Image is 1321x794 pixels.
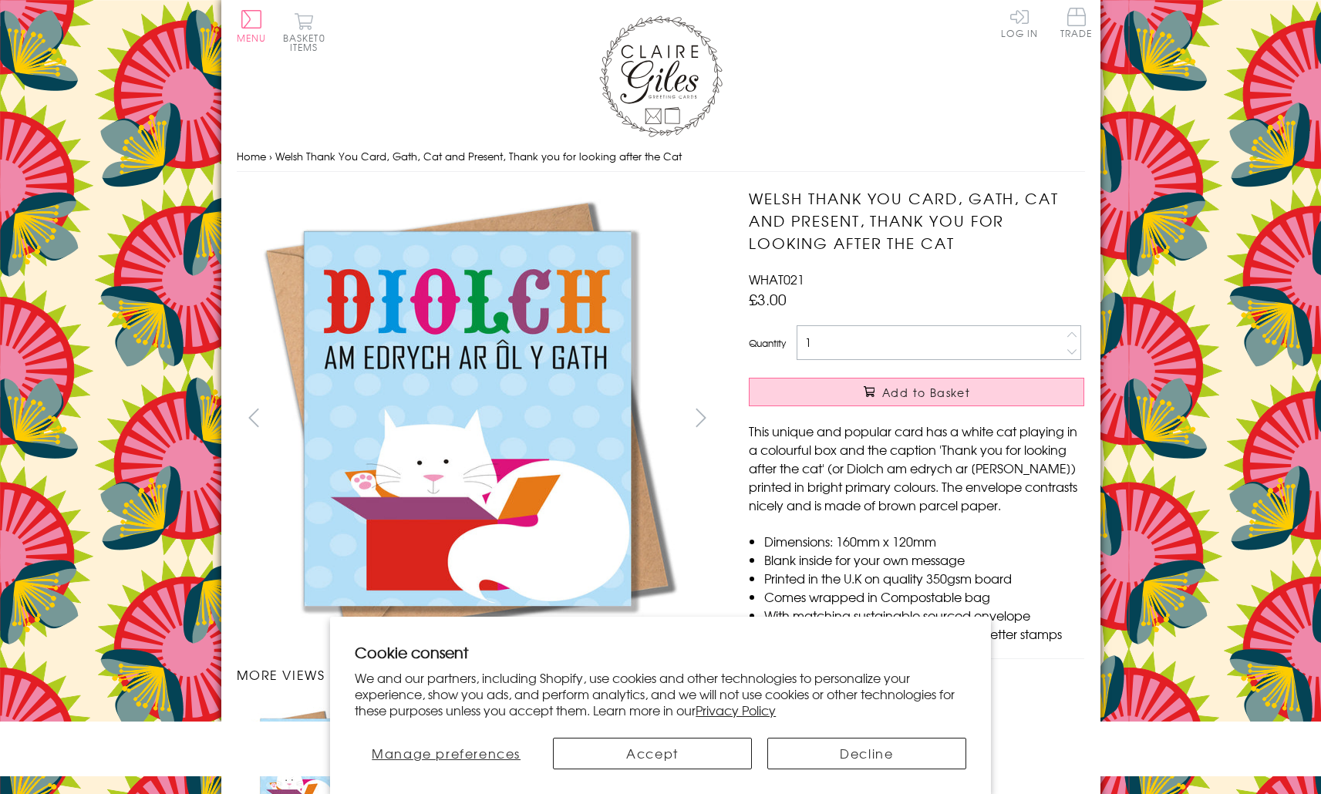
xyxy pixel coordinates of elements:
span: › [269,149,272,163]
button: Basket0 items [283,12,325,52]
a: Home [237,149,266,163]
a: Privacy Policy [696,701,776,719]
p: This unique and popular card has a white cat playing in a colourful box and the caption 'Thank yo... [749,422,1084,514]
img: Welsh Thank You Card, Gath, Cat and Present, Thank you for looking after the Cat [237,187,699,650]
span: £3.00 [749,288,787,310]
h2: Cookie consent [355,641,966,663]
button: Accept [553,738,752,769]
a: Trade [1060,8,1093,41]
button: Manage preferences [355,738,537,769]
button: Decline [767,738,966,769]
li: With matching sustainable sourced envelope [764,606,1084,624]
img: Claire Giles Greetings Cards [599,15,723,137]
p: We and our partners, including Shopify, use cookies and other technologies to personalize your ex... [355,670,966,718]
span: Manage preferences [372,744,521,762]
nav: breadcrumbs [237,141,1085,173]
li: Blank inside for your own message [764,550,1084,569]
a: Log In [1001,8,1038,38]
button: Add to Basket [749,378,1084,406]
span: WHAT021 [749,270,804,288]
li: Comes wrapped in Compostable bag [764,587,1084,606]
span: 0 items [290,31,325,54]
label: Quantity [749,336,786,350]
button: prev [237,400,271,435]
li: Printed in the U.K on quality 350gsm board [764,569,1084,587]
li: Dimensions: 160mm x 120mm [764,532,1084,550]
button: Menu [237,10,267,42]
h3: More views [237,665,719,684]
h1: Welsh Thank You Card, Gath, Cat and Present, Thank you for looking after the Cat [749,187,1084,254]
span: Trade [1060,8,1093,38]
span: Add to Basket [882,385,970,400]
span: Menu [237,31,267,45]
span: Welsh Thank You Card, Gath, Cat and Present, Thank you for looking after the Cat [275,149,682,163]
button: next [683,400,718,435]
